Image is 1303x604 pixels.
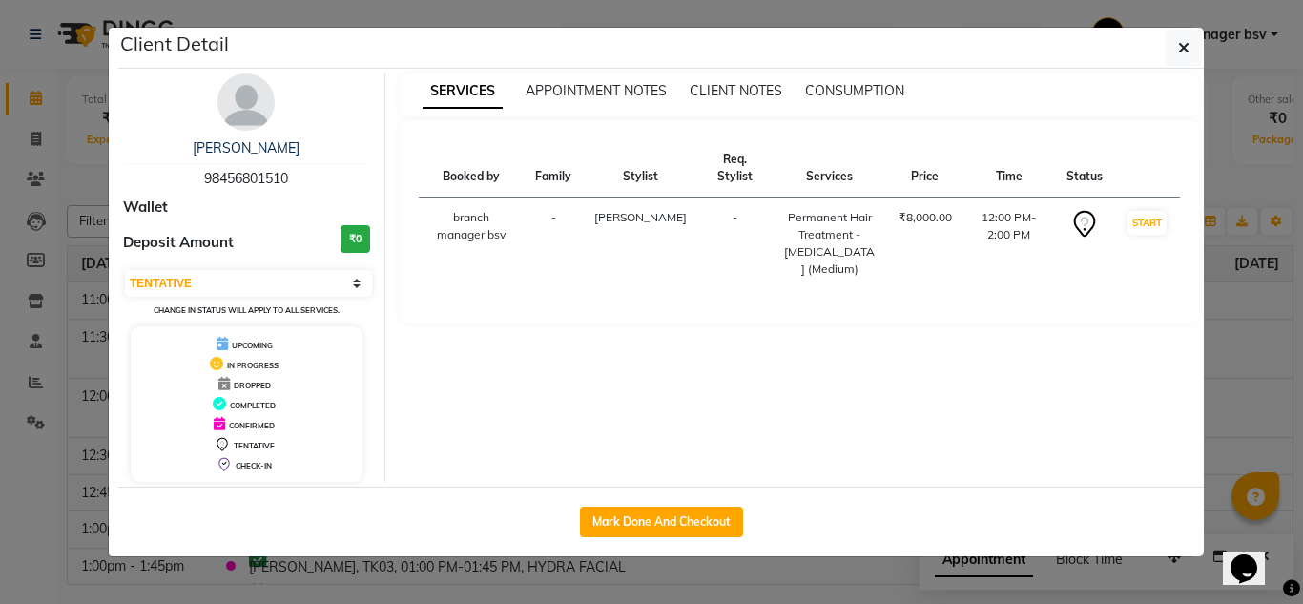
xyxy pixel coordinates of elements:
[887,139,963,198] th: Price
[524,198,583,290] td: -
[193,139,300,156] a: [PERSON_NAME]
[698,198,772,290] td: -
[229,421,275,430] span: CONFIRMED
[784,209,876,278] div: Permanent Hair Treatment - [MEDICAL_DATA] (Medium)
[1127,211,1167,235] button: START
[580,507,743,537] button: Mark Done And Checkout
[963,139,1055,198] th: Time
[526,82,667,99] span: APPOINTMENT NOTES
[524,139,583,198] th: Family
[234,441,275,450] span: TENTATIVE
[1223,528,1284,585] iframe: chat widget
[120,30,229,58] h5: Client Detail
[1055,139,1114,198] th: Status
[123,232,234,254] span: Deposit Amount
[419,139,525,198] th: Booked by
[204,170,288,187] span: 98456801510
[805,82,904,99] span: CONSUMPTION
[227,361,279,370] span: IN PROGRESS
[230,401,276,410] span: COMPLETED
[594,210,687,224] span: [PERSON_NAME]
[154,305,340,315] small: Change in status will apply to all services.
[698,139,772,198] th: Req. Stylist
[419,198,525,290] td: branch manager bsv
[583,139,698,198] th: Stylist
[899,209,952,226] div: ₹8,000.00
[341,225,370,253] h3: ₹0
[232,341,273,350] span: UPCOMING
[773,139,887,198] th: Services
[236,461,272,470] span: CHECK-IN
[123,197,168,219] span: Wallet
[963,198,1055,290] td: 12:00 PM-2:00 PM
[690,82,782,99] span: CLIENT NOTES
[234,381,271,390] span: DROPPED
[423,74,503,109] span: SERVICES
[217,73,275,131] img: avatar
